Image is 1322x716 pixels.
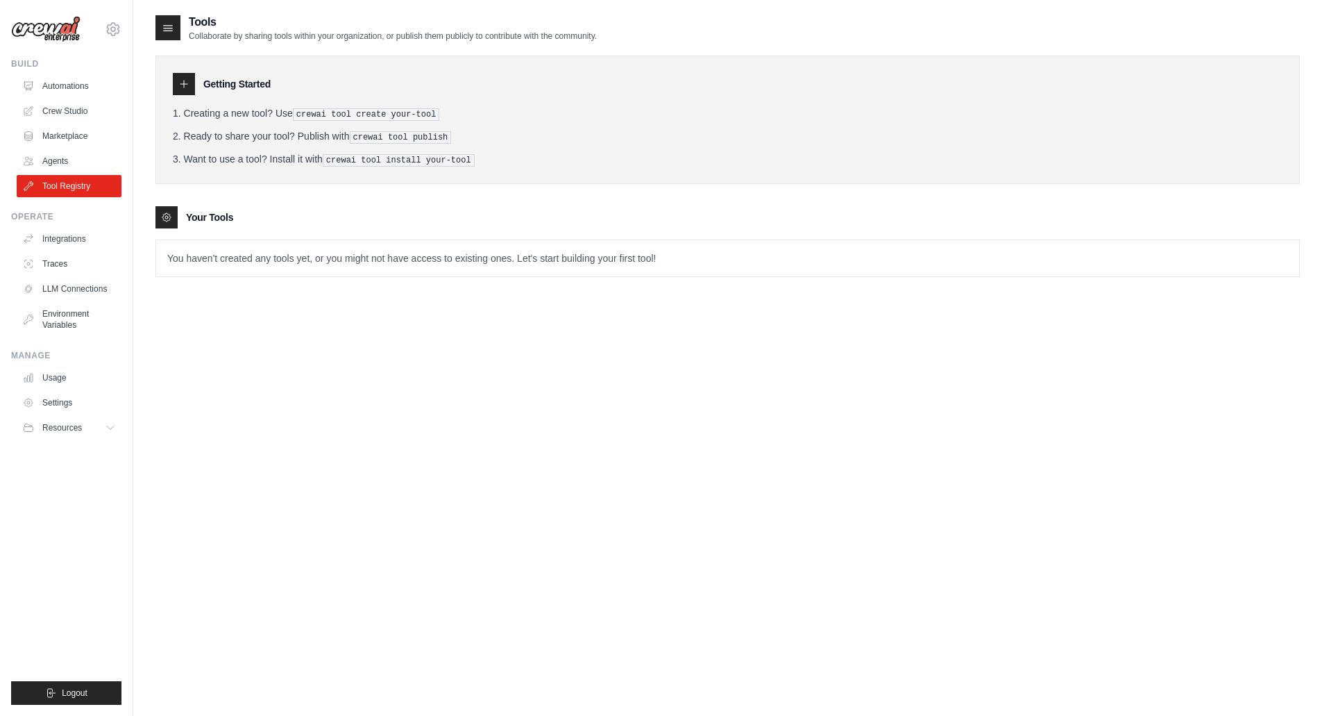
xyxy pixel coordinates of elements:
[17,278,121,300] a: LLM Connections
[11,58,121,69] div: Build
[173,106,1282,121] li: Creating a new tool? Use
[17,125,121,147] a: Marketplace
[17,367,121,389] a: Usage
[17,303,121,336] a: Environment Variables
[17,150,121,172] a: Agents
[17,100,121,122] a: Crew Studio
[17,417,121,439] button: Resources
[11,350,121,361] div: Manage
[189,31,597,42] p: Collaborate by sharing tools within your organization, or publish them publicly to contribute wit...
[203,77,271,91] h3: Getting Started
[173,129,1282,144] li: Ready to share your tool? Publish with
[62,688,87,699] span: Logout
[42,422,82,433] span: Resources
[156,240,1299,276] p: You haven't created any tools yet, or you might not have access to existing ones. Let's start bui...
[350,131,452,144] pre: crewai tool publish
[173,152,1282,167] li: Want to use a tool? Install it with
[189,14,597,31] h2: Tools
[17,175,121,197] a: Tool Registry
[11,681,121,705] button: Logout
[17,392,121,414] a: Settings
[17,253,121,275] a: Traces
[11,211,121,222] div: Operate
[323,154,475,167] pre: crewai tool install your-tool
[17,228,121,250] a: Integrations
[186,210,233,224] h3: Your Tools
[17,75,121,97] a: Automations
[11,16,80,42] img: Logo
[293,108,440,121] pre: crewai tool create your-tool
